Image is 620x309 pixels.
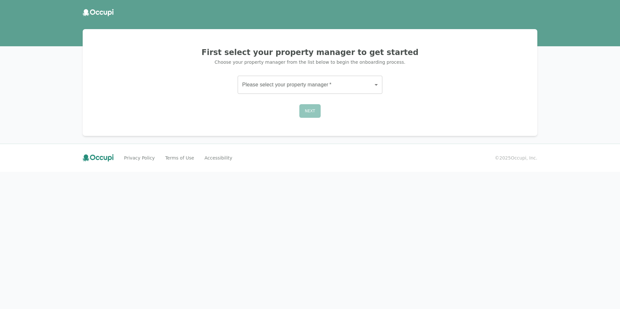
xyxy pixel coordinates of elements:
[495,155,537,161] small: © 2025 Occupi, Inc.
[165,155,194,161] a: Terms of Use
[90,47,530,58] h2: First select your property manager to get started
[204,155,232,161] a: Accessibility
[90,59,530,65] p: Choose your property manager from the list below to begin the onboarding process.
[124,155,155,161] a: Privacy Policy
